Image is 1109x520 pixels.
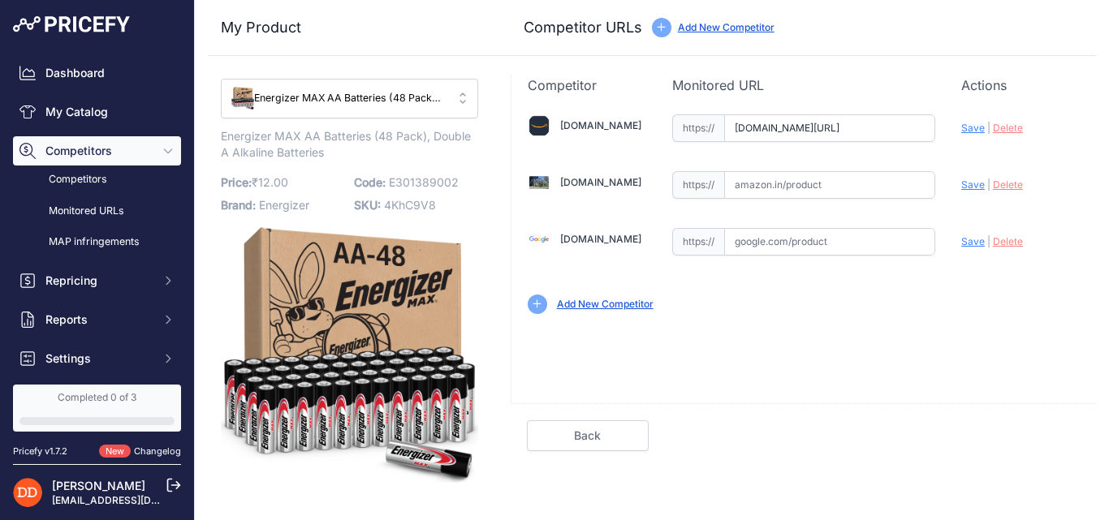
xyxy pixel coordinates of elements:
[221,198,256,212] span: Brand:
[993,235,1023,247] span: Delete
[678,21,775,33] a: Add New Competitor
[45,312,152,328] span: Reports
[13,16,130,32] img: Pricefy Logo
[231,91,445,106] span: Energizer MAX AA Batteries (48 Pack), Double A Alkaline Batteries
[13,385,181,432] a: Completed 0 of 3
[961,122,985,134] span: Save
[221,16,478,39] h3: My Product
[987,122,990,134] span: |
[389,175,459,189] span: E301389002
[13,445,67,458] div: Pricefy v1.7.2
[52,479,145,492] a: [PERSON_NAME]
[672,114,724,142] span: https://
[45,143,152,159] span: Competitors
[221,171,344,194] p: ₹
[961,235,985,247] span: Save
[672,75,935,95] p: Monitored URL
[13,228,181,256] a: MAP infringements
[961,178,985,191] span: Save
[993,122,1023,134] span: Delete
[724,228,935,256] input: google.com/product
[524,16,642,39] h3: Competitor URLs
[13,344,181,373] button: Settings
[993,178,1023,191] span: Delete
[99,445,131,458] span: New
[528,75,646,95] p: Competitor
[45,273,152,289] span: Repricing
[134,445,181,457] a: Changelog
[259,198,309,212] span: Energizer
[19,391,175,404] div: Completed 0 of 3
[221,79,478,118] button: Energizer MAX AA Batteries (48 Pack), Double A Alkaline Batteries
[384,198,436,212] span: 4KhC9V8
[13,97,181,127] a: My Catalog
[13,165,181,194] a: Competitors
[231,87,254,110] img: batteries.jpeg
[221,175,252,189] span: Price:
[987,235,990,247] span: |
[961,75,1080,95] p: Actions
[724,171,935,199] input: amazon.in/product
[13,197,181,226] a: Monitored URLs
[13,136,181,165] button: Competitors
[221,126,471,163] span: Energizer MAX AA Batteries (48 Pack), Double A Alkaline Batteries
[987,178,990,191] span: |
[672,228,724,256] span: https://
[560,233,641,245] a: [DOMAIN_NAME]
[13,58,181,88] a: Dashboard
[52,494,222,506] a: [EMAIL_ADDRESS][DOMAIN_NAME]
[560,119,641,131] a: [DOMAIN_NAME]
[354,198,381,212] span: SKU:
[354,175,386,189] span: Code:
[560,176,641,188] a: [DOMAIN_NAME]
[527,420,649,451] a: Back
[557,298,654,310] a: Add New Competitor
[13,305,181,334] button: Reports
[45,350,152,367] span: Settings
[724,114,935,142] input: amazon.com/product
[13,266,181,295] button: Repricing
[258,175,288,189] span: 12.00
[672,171,724,199] span: https://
